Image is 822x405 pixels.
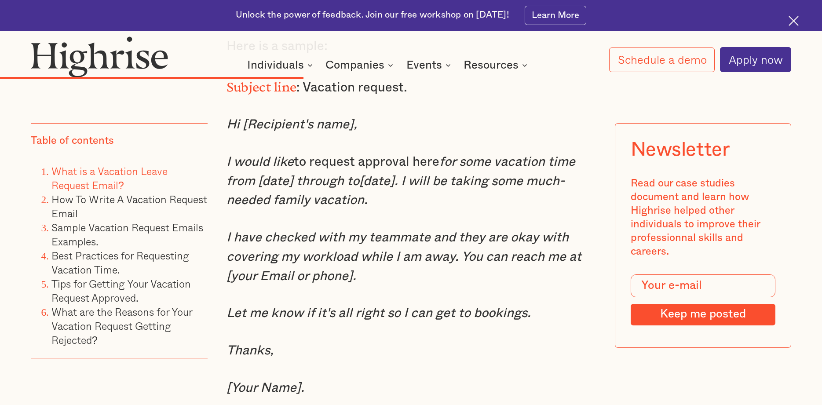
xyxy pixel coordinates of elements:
a: Sample Vacation Request Emails Examples. [51,219,203,249]
a: What are the Reasons for Your Vacation Request Getting Rejected? [51,304,192,348]
strong: Subject line [227,80,297,88]
div: Table of contents [31,134,114,148]
p: : Vacation request. [227,74,596,98]
div: Read our case studies document and learn how Highrise helped other individuals to improve their p... [630,177,775,259]
input: Keep me posted [630,304,775,325]
div: Individuals [247,60,315,70]
em: Let me know if it's all right so I can get to bookings. [227,306,531,320]
img: Highrise logo [31,36,168,77]
a: Apply now [720,47,791,72]
div: Unlock the power of feedback. Join our free workshop on [DATE]! [236,9,509,22]
em: [Your Name]. [227,381,304,394]
div: Resources [464,60,530,70]
input: Your e-mail [630,274,775,298]
img: Cross icon [789,16,799,26]
em: Thanks, [227,344,274,357]
div: Events [406,60,442,70]
em: I would like [227,155,294,168]
div: Events [406,60,453,70]
a: Learn More [525,6,586,25]
div: Companies [325,60,396,70]
a: Schedule a demo [609,47,715,72]
div: Resources [464,60,519,70]
a: What is a Vacation Leave Request Email? [51,163,168,193]
div: Newsletter [630,139,730,161]
a: Best Practices for Requesting Vacation Time. [51,248,189,277]
form: Modal Form [630,274,775,325]
em: I have checked with my teammate and they are okay with covering my workload while I am away. You ... [227,231,581,283]
em: for some vacation time from [date] through to[date]. I will be taking some much-needed family vac... [227,155,575,207]
a: How To Write A Vacation Request Email [51,191,207,221]
div: Companies [325,60,384,70]
em: Hi [Recipient's name], [227,118,357,131]
a: Tips for Getting Your Vacation Request Approved. [51,276,191,306]
div: Individuals [247,60,304,70]
p: to request approval here [227,153,596,210]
